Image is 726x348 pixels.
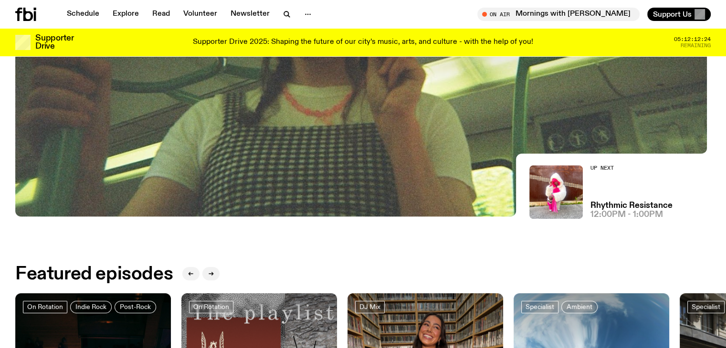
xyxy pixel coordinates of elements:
span: Specialist [692,303,720,310]
a: Specialist [521,301,558,313]
span: 05:12:12:24 [674,37,711,42]
button: Support Us [647,8,711,21]
h2: Up Next [590,165,673,171]
a: DJ Mix [355,301,385,313]
span: Indie Rock [75,303,106,310]
span: Specialist [526,303,554,310]
img: Attu crouches on gravel in front of a brown wall. They are wearing a white fur coat with a hood, ... [529,165,583,219]
h2: Featured episodes [15,266,173,283]
a: Read [147,8,176,21]
a: Post-Rock [115,301,156,313]
h3: Supporter Drive [35,34,74,51]
span: On Rotation [193,303,229,310]
span: Support Us [653,10,692,19]
span: Ambient [567,303,592,310]
a: Schedule [61,8,105,21]
span: Post-Rock [120,303,151,310]
a: Volunteer [178,8,223,21]
a: On Rotation [23,301,67,313]
a: Rhythmic Resistance [590,202,673,210]
a: Specialist [687,301,725,313]
a: Explore [107,8,145,21]
span: On Rotation [27,303,63,310]
span: Remaining [681,43,711,48]
a: Indie Rock [70,301,112,313]
p: Supporter Drive 2025: Shaping the future of our city’s music, arts, and culture - with the help o... [193,38,533,47]
span: DJ Mix [359,303,380,310]
a: Ambient [561,301,598,313]
a: Newsletter [225,8,275,21]
span: 12:00pm - 1:00pm [590,211,663,219]
a: On Rotation [189,301,233,313]
button: On AirMornings with [PERSON_NAME] / going All Out [477,8,640,21]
